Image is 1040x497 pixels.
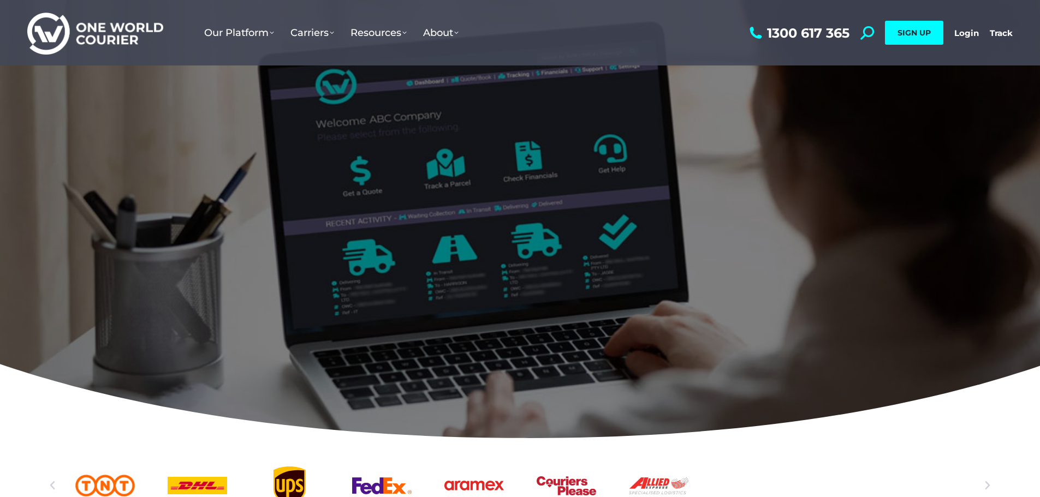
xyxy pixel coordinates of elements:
[954,28,979,38] a: Login
[196,16,282,50] a: Our Platform
[290,27,334,39] span: Carriers
[350,27,407,39] span: Resources
[747,26,849,40] a: 1300 617 365
[282,16,342,50] a: Carriers
[423,27,459,39] span: About
[204,27,274,39] span: Our Platform
[990,28,1013,38] a: Track
[415,16,467,50] a: About
[885,21,943,45] a: SIGN UP
[342,16,415,50] a: Resources
[27,11,163,55] img: One World Courier
[898,28,931,38] span: SIGN UP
